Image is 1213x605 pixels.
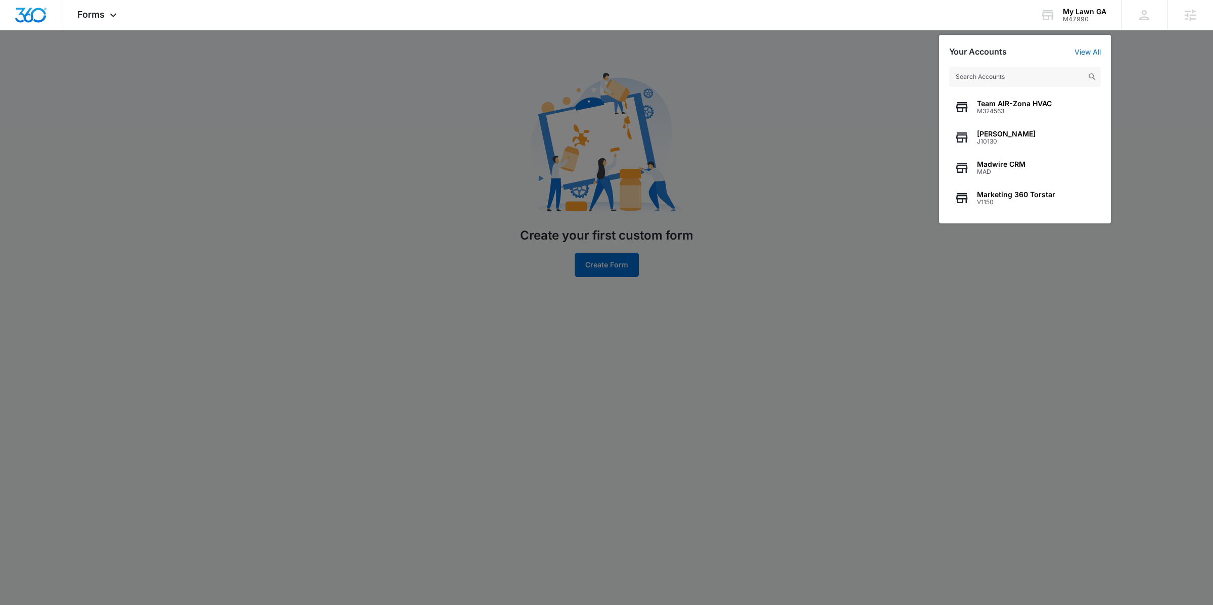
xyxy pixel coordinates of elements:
[949,153,1101,183] button: Madwire CRMMAD
[77,9,105,20] span: Forms
[1063,8,1106,16] div: account name
[949,67,1101,87] input: Search Accounts
[977,130,1036,138] span: [PERSON_NAME]
[977,168,1025,175] span: MAD
[949,47,1007,57] h2: Your Accounts
[977,199,1055,206] span: V1150
[977,138,1036,145] span: J10130
[977,100,1052,108] span: Team AIR-Zona HVAC
[1075,48,1101,56] a: View All
[949,92,1101,122] button: Team AIR-Zona HVACM324563
[949,122,1101,153] button: [PERSON_NAME]J10130
[1063,16,1106,23] div: account id
[977,108,1052,115] span: M324563
[977,191,1055,199] span: Marketing 360 Torstar
[949,183,1101,213] button: Marketing 360 TorstarV1150
[977,160,1025,168] span: Madwire CRM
